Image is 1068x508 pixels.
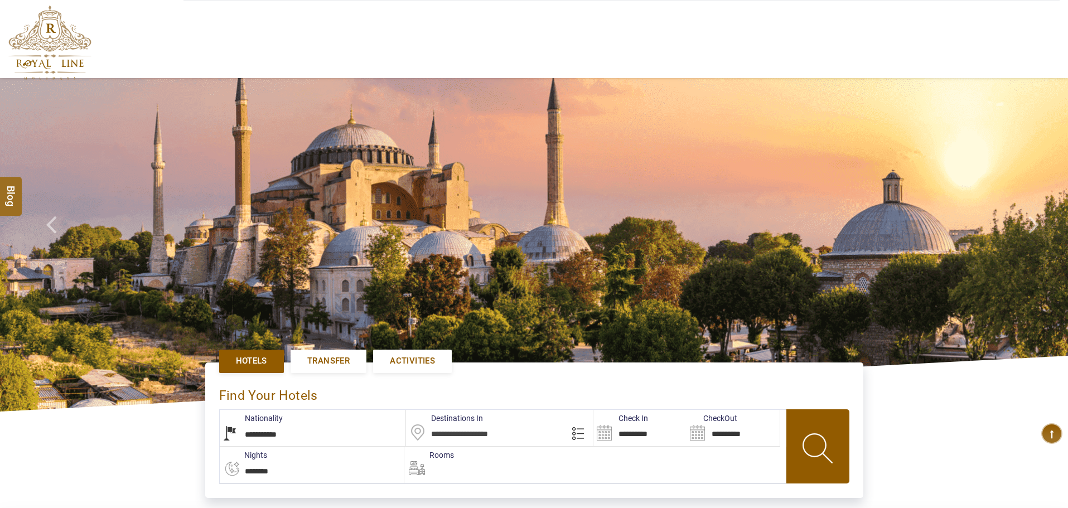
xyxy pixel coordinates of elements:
[404,449,454,461] label: Rooms
[687,413,737,424] label: CheckOut
[1014,78,1068,412] a: Check next image
[236,355,267,367] span: Hotels
[32,78,85,412] a: Check next prev
[219,449,267,461] label: nights
[219,350,284,372] a: Hotels
[220,413,283,424] label: Nationality
[219,376,849,409] div: Find Your Hotels
[307,355,350,367] span: Transfer
[4,186,18,195] span: Blog
[373,350,452,372] a: Activities
[390,355,435,367] span: Activities
[8,5,91,80] img: The Royal Line Holidays
[593,410,687,446] input: Search
[593,413,648,424] label: Check In
[406,413,483,424] label: Destinations In
[291,350,366,372] a: Transfer
[687,410,780,446] input: Search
